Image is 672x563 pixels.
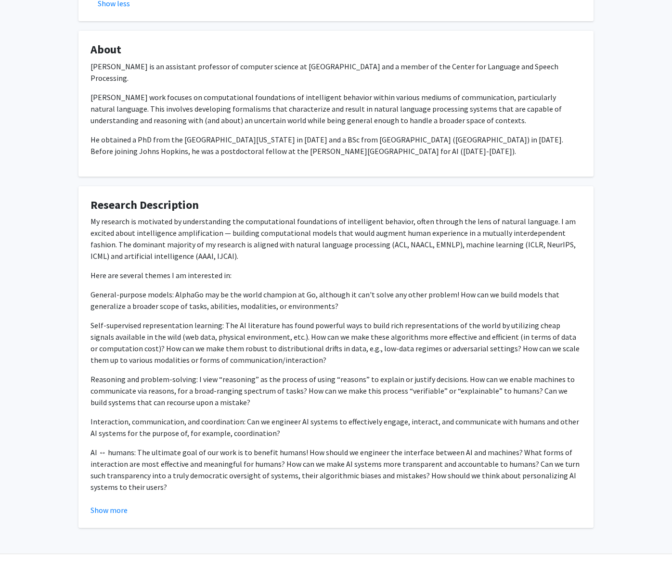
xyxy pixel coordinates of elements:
[90,504,128,516] button: Show more
[90,91,582,126] p: [PERSON_NAME] work focuses on computational foundations of intelligent behavior within various me...
[90,198,582,212] h4: Research Description
[90,289,582,312] p: General-purpose models: AlphaGo may be the world champion at Go, although it can't solve any othe...
[90,269,582,281] p: Here are several themes I am interested in:
[90,61,582,84] p: [PERSON_NAME] is an assistant professor of computer science at [GEOGRAPHIC_DATA] and a member of ...
[7,520,41,556] iframe: Chat
[90,447,582,493] p: AI ↔ humans: The ultimate goal of our work is to benefit humans! How should we engineer the inter...
[90,43,582,57] h4: About
[90,216,582,262] p: My research is motivated by understanding the computational foundations of intelligent behavior, ...
[90,320,582,366] p: Self-supervised representation learning: The AI literature has found powerful ways to build rich ...
[90,373,582,408] p: Reasoning and problem-solving: I view “reasoning” as the process of using “reasons” to explain or...
[90,416,582,439] p: Interaction, communication, and coordination: Can we engineer AI systems to effectively engage, i...
[90,134,582,157] p: He obtained a PhD from the [GEOGRAPHIC_DATA][US_STATE] in [DATE] and a BSc from [GEOGRAPHIC_DATA]...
